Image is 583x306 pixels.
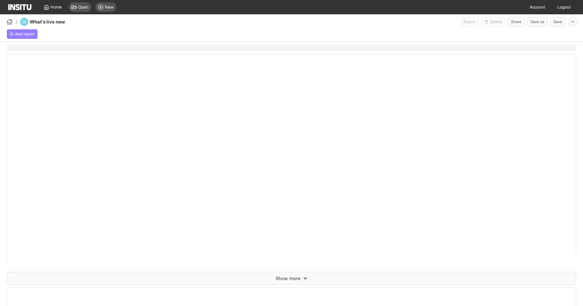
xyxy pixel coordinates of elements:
[105,4,113,10] span: New
[30,18,76,25] h4: What's live now
[7,29,38,39] div: Add a report to get started
[5,18,17,26] button: /
[460,17,478,27] button: Export
[527,17,547,27] button: Save as
[15,31,35,37] span: Add report
[16,18,17,25] span: /
[481,17,505,27] button: Delete
[550,17,565,27] button: Save
[78,4,88,10] span: Open
[20,18,76,26] div: What's live now
[51,4,62,10] span: Home
[8,4,31,10] img: Logo
[481,17,505,27] span: You cannot delete a preset report.
[508,17,525,27] button: Share
[460,17,478,27] span: Can currently only export from Insights reports.
[7,272,576,285] button: Show more
[276,275,301,282] span: Show more
[7,29,38,39] button: Add report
